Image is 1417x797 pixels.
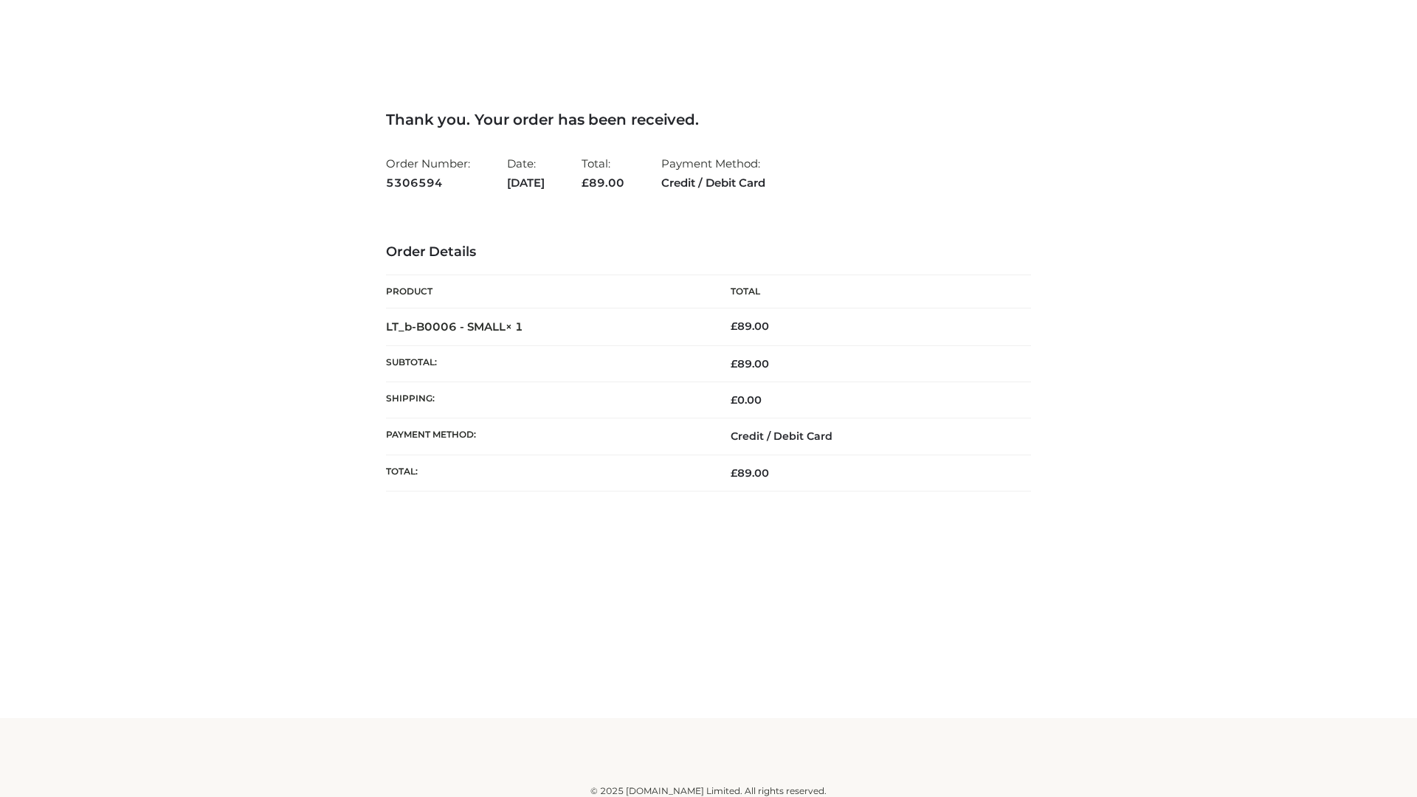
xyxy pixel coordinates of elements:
span: £ [582,176,589,190]
span: £ [731,320,737,333]
h3: Order Details [386,244,1031,261]
strong: [DATE] [507,173,545,193]
h3: Thank you. Your order has been received. [386,111,1031,128]
li: Payment Method: [661,151,765,196]
th: Payment method: [386,418,708,455]
th: Shipping: [386,382,708,418]
th: Subtotal: [386,345,708,382]
span: £ [731,393,737,407]
bdi: 89.00 [731,320,769,333]
td: Credit / Debit Card [708,418,1031,455]
bdi: 0.00 [731,393,762,407]
span: 89.00 [731,357,769,370]
span: £ [731,357,737,370]
strong: LT_b-B0006 - SMALL [386,320,523,334]
th: Product [386,275,708,308]
th: Total [708,275,1031,308]
th: Total: [386,455,708,491]
strong: × 1 [506,320,523,334]
li: Date: [507,151,545,196]
li: Order Number: [386,151,470,196]
span: 89.00 [731,466,769,480]
span: 89.00 [582,176,624,190]
li: Total: [582,151,624,196]
span: £ [731,466,737,480]
strong: 5306594 [386,173,470,193]
strong: Credit / Debit Card [661,173,765,193]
